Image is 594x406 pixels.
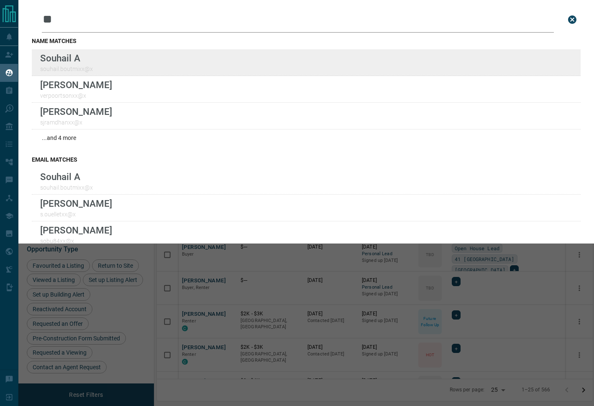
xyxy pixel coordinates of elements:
[32,38,581,44] h3: name matches
[40,198,112,209] p: [PERSON_NAME]
[40,119,112,126] p: sjramdhanxx@x
[40,171,93,182] p: Souhail A
[40,184,93,191] p: souhail.boutmixx@x
[40,238,112,244] p: sobu84xx@x
[40,53,93,63] p: Souhail A
[32,156,581,163] h3: email matches
[564,11,581,28] button: close search bar
[40,66,93,72] p: souhail.boutmixx@x
[40,211,112,218] p: s.ouelletxx@x
[40,225,112,236] p: [PERSON_NAME]
[32,129,581,146] div: ...and 4 more
[40,92,112,99] p: verpoortsonxx@x
[40,106,112,117] p: [PERSON_NAME]
[40,79,112,90] p: [PERSON_NAME]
